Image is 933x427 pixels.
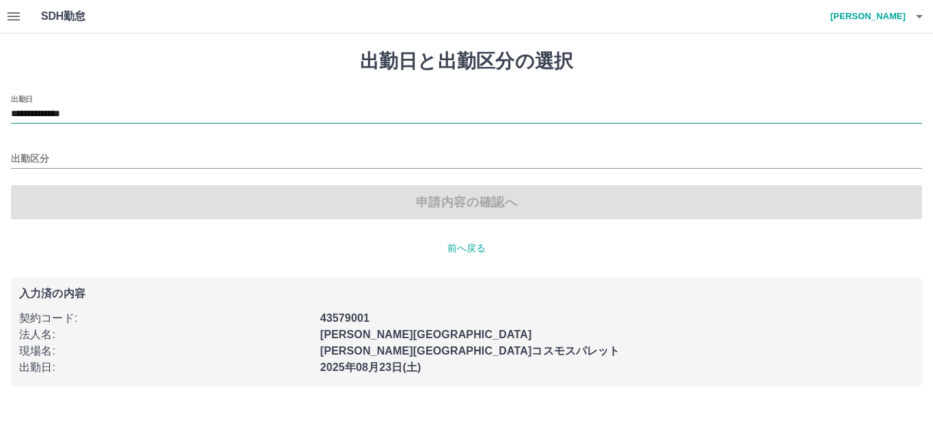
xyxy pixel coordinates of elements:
[19,359,312,376] p: 出勤日 :
[11,94,33,104] label: 出勤日
[11,50,922,73] h1: 出勤日と出勤区分の選択
[320,361,421,373] b: 2025年08月23日(土)
[320,312,370,324] b: 43579001
[320,345,620,357] b: [PERSON_NAME][GEOGRAPHIC_DATA]コスモスパレット
[11,241,922,256] p: 前へ戻る
[19,343,312,359] p: 現場名 :
[320,329,532,340] b: [PERSON_NAME][GEOGRAPHIC_DATA]
[19,327,312,343] p: 法人名 :
[19,310,312,327] p: 契約コード :
[19,288,914,299] p: 入力済の内容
